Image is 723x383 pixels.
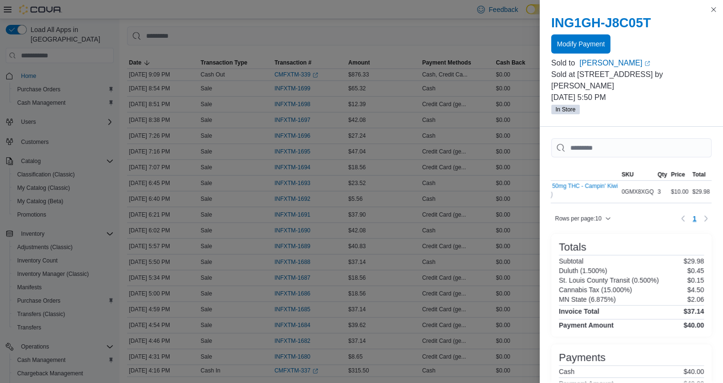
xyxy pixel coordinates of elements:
[559,321,614,329] h4: Payment Amount
[559,295,616,303] h6: MN State (6.875%)
[656,186,669,197] div: 3
[683,307,704,315] h4: $37.14
[559,286,632,294] h6: Cannabis Tax (15.000%)
[656,169,669,180] button: Qty
[669,186,691,197] div: $10.00
[691,169,712,180] button: Total
[551,57,577,69] div: Sold to
[689,211,700,226] ul: Pagination for table: MemoryTable from EuiInMemoryTable
[559,267,607,274] h6: Duluth (1.500%)
[555,105,575,114] span: In Store
[551,138,712,157] input: This is a search bar. As you type, the results lower in the page will automatically filter.
[551,92,712,103] p: [DATE] 5:50 PM
[669,169,691,180] button: Price
[687,286,704,294] p: $4.50
[622,188,654,196] span: 0GMX8XGQ
[551,105,580,114] span: In Store
[687,267,704,274] p: $0.45
[683,368,704,375] p: $40.00
[700,213,712,224] button: Next page
[551,213,615,224] button: Rows per page:10
[671,171,685,178] span: Price
[658,171,667,178] span: Qty
[683,321,704,329] h4: $40.00
[555,215,601,222] span: Rows per page : 10
[559,352,606,363] h3: Payments
[692,214,696,223] span: 1
[559,276,659,284] h6: St. Louis County Transit (0.500%)
[559,368,574,375] h6: Cash
[559,257,583,265] h6: Subtotal
[683,257,704,265] p: $29.98
[551,15,712,31] h2: ING1GH-J8C05T
[677,213,689,224] button: Previous page
[559,307,599,315] h4: Invoice Total
[687,295,704,303] p: $2.06
[551,34,610,54] button: Modify Payment
[551,69,712,92] p: Sold at [STREET_ADDRESS] by [PERSON_NAME]
[622,171,634,178] span: SKU
[559,241,586,253] h3: Totals
[687,276,704,284] p: $0.15
[620,169,656,180] button: SKU
[691,186,712,197] div: $29.98
[677,211,712,226] nav: Pagination for table: MemoryTable from EuiInMemoryTable
[579,57,712,69] a: [PERSON_NAME]External link
[692,171,706,178] span: Total
[557,39,605,49] span: Modify Payment
[708,4,719,15] button: Close this dialog
[689,211,700,226] button: Page 1 of 1
[644,61,650,66] svg: External link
